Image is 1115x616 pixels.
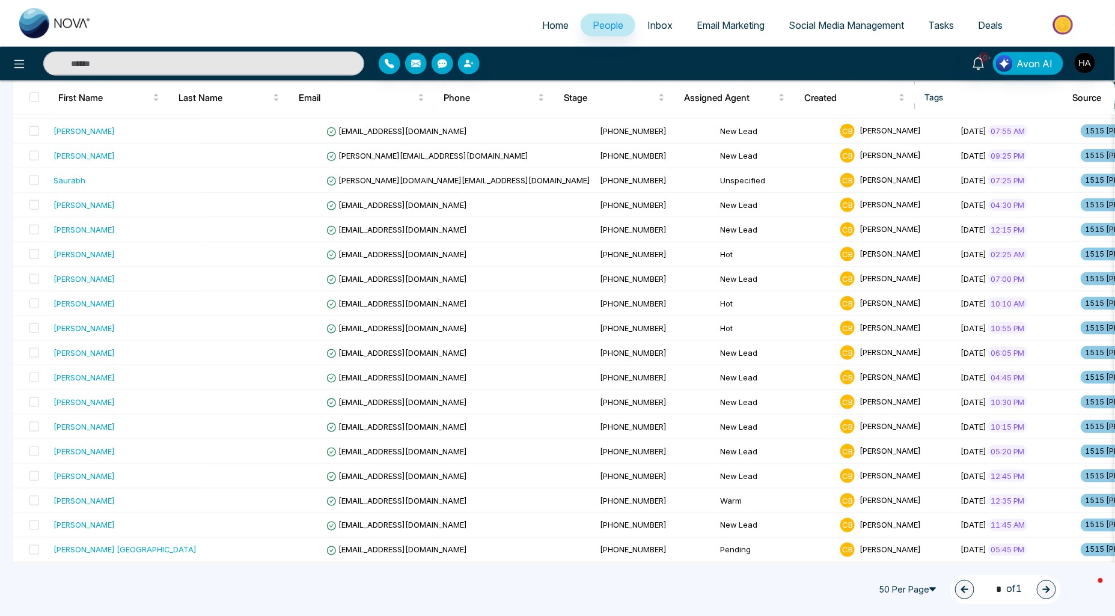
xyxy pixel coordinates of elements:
span: Created [804,90,896,105]
span: [PHONE_NUMBER] [600,422,667,432]
span: [PERSON_NAME] [860,151,921,160]
a: Home [530,14,581,37]
span: C B [840,493,855,508]
th: Last Name [169,81,289,114]
span: [EMAIL_ADDRESS][DOMAIN_NAME] [326,274,467,284]
span: 10:10 AM [988,297,1028,310]
td: New Lead [715,439,835,464]
div: [PERSON_NAME] [53,371,115,383]
span: 04:45 PM [988,371,1027,383]
span: 02:25 AM [988,248,1028,260]
td: Pending [715,538,835,563]
div: [PERSON_NAME] [53,248,115,260]
span: [EMAIL_ADDRESS][DOMAIN_NAME] [326,471,467,481]
span: Assigned Agent [684,90,776,105]
span: C B [840,543,855,557]
span: Social Media Management [789,19,904,31]
span: [DATE] [961,225,986,234]
span: [PERSON_NAME] [860,323,921,333]
span: [DATE] [961,422,986,432]
span: [EMAIL_ADDRESS][DOMAIN_NAME] [326,299,467,308]
span: C B [840,272,855,286]
span: Last Name [179,90,270,105]
span: 50 Per Page [873,580,945,599]
span: [EMAIL_ADDRESS][DOMAIN_NAME] [326,225,467,234]
a: Social Media Management [777,14,916,37]
span: [PERSON_NAME] [860,545,921,555]
td: Unspecified [715,168,835,193]
span: 10+ [979,52,989,63]
span: [DATE] [961,373,986,382]
span: [PERSON_NAME] [860,422,921,432]
span: [DATE] [961,175,986,185]
span: [EMAIL_ADDRESS][DOMAIN_NAME] [326,496,467,505]
span: [PERSON_NAME] [860,496,921,505]
span: [PERSON_NAME] [860,175,921,185]
img: Lead Flow [996,55,1013,72]
td: New Lead [715,193,835,218]
span: 12:15 PM [988,224,1027,236]
div: [PERSON_NAME] [53,125,115,137]
th: Stage [554,81,674,114]
a: Inbox [635,14,685,37]
span: [EMAIL_ADDRESS][DOMAIN_NAME] [326,126,467,136]
div: [PERSON_NAME] [53,199,115,211]
span: C B [840,518,855,532]
span: [PERSON_NAME] [860,373,921,382]
a: Deals [966,14,1015,37]
div: [PERSON_NAME] [53,224,115,236]
span: 09:25 PM [988,150,1027,162]
span: [DATE] [961,323,986,333]
span: [PHONE_NUMBER] [600,175,667,185]
th: Phone [434,81,554,114]
th: Tags [915,81,1063,114]
span: [PHONE_NUMBER] [600,520,667,530]
span: Avon AI [1017,56,1053,71]
button: Avon AI [993,52,1063,75]
span: of 1 [989,581,1022,597]
span: [DATE] [961,496,986,505]
span: 07:55 AM [988,125,1028,137]
span: [PHONE_NUMBER] [600,373,667,382]
span: [EMAIL_ADDRESS][DOMAIN_NAME] [326,249,467,259]
span: C B [840,321,855,335]
span: [EMAIL_ADDRESS][DOMAIN_NAME] [326,323,467,333]
th: Created [795,81,915,114]
span: Stage [564,90,656,105]
span: [PERSON_NAME] [860,447,921,456]
span: C B [840,148,855,163]
span: [PHONE_NUMBER] [600,397,667,407]
img: User Avatar [1075,53,1095,73]
span: [PHONE_NUMBER] [600,151,667,160]
div: [PERSON_NAME] [53,297,115,310]
span: [DATE] [961,299,986,308]
span: [EMAIL_ADDRESS][DOMAIN_NAME] [326,397,467,407]
td: New Lead [715,513,835,538]
th: Email [289,81,434,114]
span: [PERSON_NAME] [860,299,921,308]
span: [DATE] [961,151,986,160]
span: 05:45 PM [988,544,1027,556]
div: [PERSON_NAME] [53,273,115,285]
th: First Name [49,81,169,114]
td: New Lead [715,464,835,489]
span: C B [840,247,855,261]
td: Hot [715,242,835,267]
span: C B [840,346,855,360]
td: New Lead [715,365,835,390]
span: [EMAIL_ADDRESS][DOMAIN_NAME] [326,520,467,530]
span: [EMAIL_ADDRESS][DOMAIN_NAME] [326,200,467,210]
span: [DATE] [961,447,986,456]
div: [PERSON_NAME] [53,470,115,482]
span: [DATE] [961,348,986,358]
span: 07:00 PM [988,273,1027,285]
div: [PERSON_NAME] [53,396,115,408]
span: [PHONE_NUMBER] [600,249,667,259]
span: [PERSON_NAME] [860,348,921,358]
span: Phone [444,90,536,105]
th: Assigned Agent [674,81,795,114]
span: Inbox [647,19,673,31]
div: [PERSON_NAME] [53,495,115,507]
td: New Lead [715,144,835,168]
span: [EMAIL_ADDRESS][DOMAIN_NAME] [326,545,467,555]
